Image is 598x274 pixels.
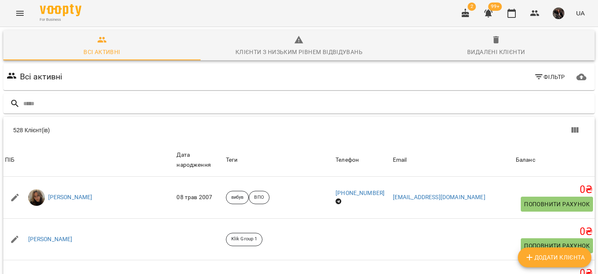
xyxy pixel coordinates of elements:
img: 8463428bc87f36892c86bf66b209d685.jpg [553,7,564,19]
span: UA [576,9,585,17]
span: For Business [40,17,81,22]
div: ПІБ [5,155,15,165]
td: 08 трав 2007 [175,177,224,218]
div: Table Toolbar [3,117,595,143]
button: Фільтр [531,69,569,84]
span: Email [393,155,512,165]
div: Видалені клієнти [467,47,525,57]
a: [PHONE_NUMBER] [336,190,385,196]
button: Показати колонки [565,120,585,140]
span: Телефон [336,155,389,165]
span: Баланс [516,155,593,165]
span: ПІБ [5,155,173,165]
div: Sort [336,155,359,165]
span: Фільтр [534,72,565,82]
button: Додати клієнта [518,247,591,267]
a: [EMAIL_ADDRESS][DOMAIN_NAME] [393,194,485,200]
h5: 0 ₴ [516,225,593,238]
span: Додати клієнта [524,252,585,262]
a: [PERSON_NAME] [28,235,73,244]
button: Menu [10,3,30,23]
button: Поповнити рахунок [521,197,593,212]
div: Дата народження [176,150,222,170]
div: ВПО [249,191,269,204]
div: Всі активні [83,47,120,57]
img: e5eab9e5cc1e1f702e99d5a4e6704656.jpg [28,189,45,206]
div: Клієнти з низьким рівнем відвідувань [235,47,363,57]
div: Sort [176,150,222,170]
span: 99+ [488,2,502,11]
div: Телефон [336,155,359,165]
div: вибув [226,191,249,204]
a: [PERSON_NAME] [48,193,93,202]
img: Voopty Logo [40,4,81,16]
div: Sort [393,155,407,165]
p: Klik Group 1 [231,236,257,243]
div: Sort [5,155,15,165]
div: 528 Клієнт(ів) [13,126,307,134]
span: Поповнити рахунок [524,199,590,209]
div: Баланс [516,155,535,165]
div: Теги [226,155,332,165]
div: Sort [516,155,535,165]
button: Поповнити рахунок [521,238,593,253]
h6: Всі активні [20,70,63,83]
span: 2 [468,2,476,11]
div: Email [393,155,407,165]
button: UA [573,5,588,21]
div: Klik Group 1 [226,233,262,246]
p: вибув [231,194,244,201]
p: ВПО [254,194,264,201]
span: Поповнити рахунок [524,241,590,251]
h5: 0 ₴ [516,183,593,196]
